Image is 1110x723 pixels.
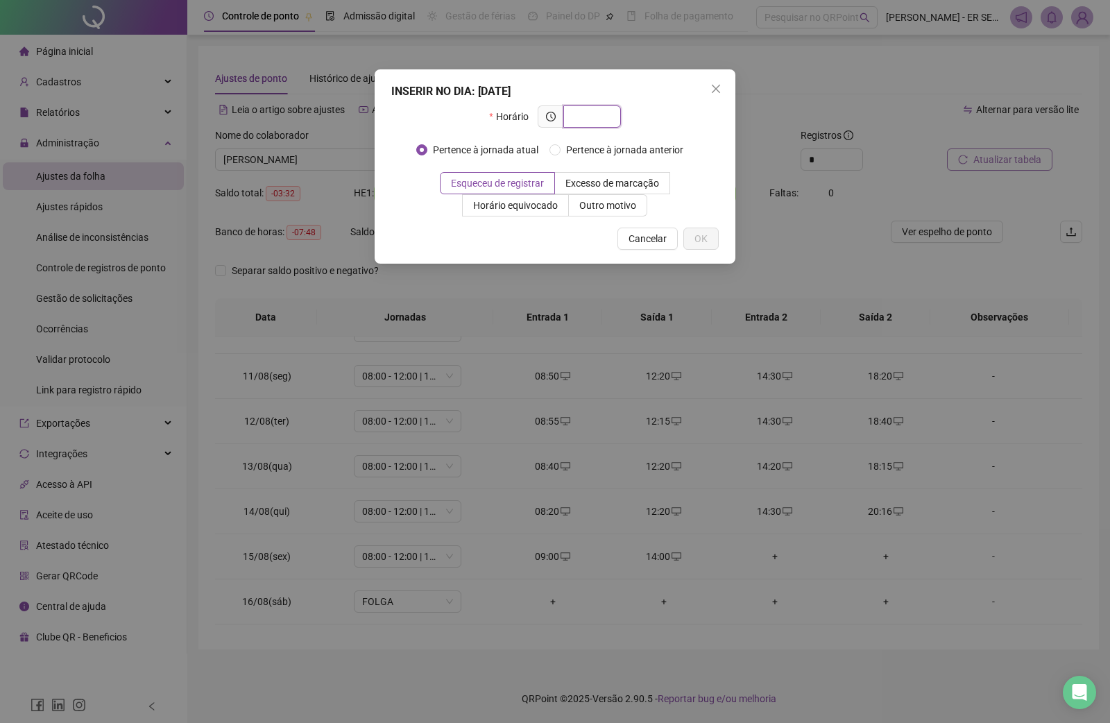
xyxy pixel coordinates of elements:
[710,83,721,94] span: close
[546,112,556,121] span: clock-circle
[489,105,537,128] label: Horário
[617,228,678,250] button: Cancelar
[705,78,727,100] button: Close
[561,142,689,158] span: Pertence à jornada anterior
[391,83,719,100] div: INSERIR NO DIA : [DATE]
[1063,676,1096,709] div: Open Intercom Messenger
[427,142,544,158] span: Pertence à jornada atual
[451,178,544,189] span: Esqueceu de registrar
[565,178,659,189] span: Excesso de marcação
[473,200,558,211] span: Horário equivocado
[629,231,667,246] span: Cancelar
[683,228,719,250] button: OK
[579,200,636,211] span: Outro motivo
